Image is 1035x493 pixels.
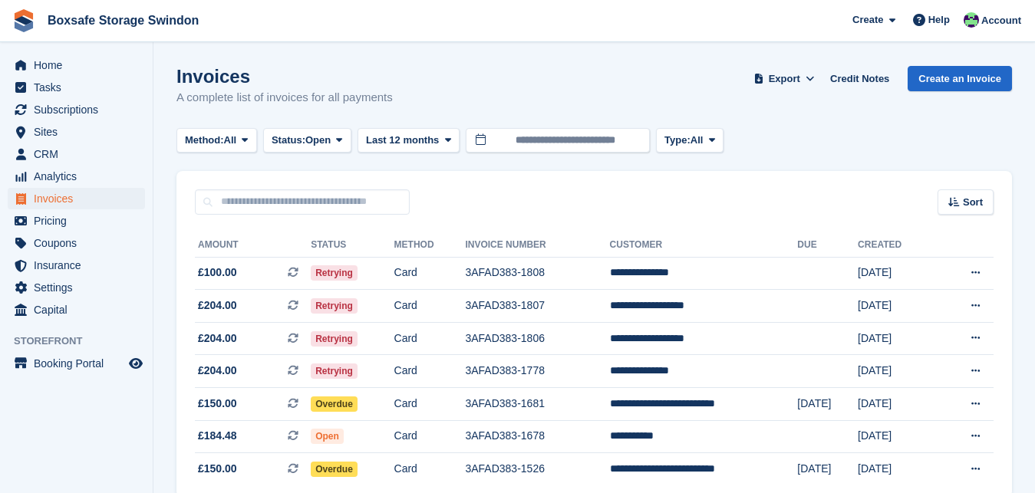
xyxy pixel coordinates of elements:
span: Account [981,13,1021,28]
td: [DATE] [858,257,936,290]
td: Card [394,290,466,323]
span: Sites [34,121,126,143]
span: Method: [185,133,224,148]
span: Export [769,71,800,87]
td: [DATE] [858,322,936,355]
td: 3AFAD383-1807 [465,290,609,323]
p: A complete list of invoices for all payments [176,89,393,107]
span: All [224,133,237,148]
img: Kim Virabi [964,12,979,28]
span: Tasks [34,77,126,98]
span: Analytics [34,166,126,187]
span: CRM [34,143,126,165]
span: Coupons [34,232,126,254]
span: £100.00 [198,265,237,281]
td: [DATE] [858,355,936,388]
button: Export [750,66,818,91]
a: menu [8,232,145,254]
a: Create an Invoice [908,66,1012,91]
td: Card [394,355,466,388]
span: All [691,133,704,148]
a: menu [8,99,145,120]
td: [DATE] [858,290,936,323]
span: Retrying [311,363,358,379]
span: £204.00 [198,330,237,347]
a: menu [8,210,145,232]
span: Overdue [311,462,358,477]
td: 3AFAD383-1678 [465,420,609,453]
a: Boxsafe Storage Swindon [41,8,205,33]
span: £150.00 [198,396,237,412]
span: Storefront [14,334,153,349]
span: £204.00 [198,363,237,379]
th: Method [394,233,466,258]
td: 3AFAD383-1778 [465,355,609,388]
td: Card [394,453,466,485]
span: £184.48 [198,428,237,444]
a: menu [8,121,145,143]
span: Last 12 months [366,133,439,148]
td: [DATE] [797,453,858,485]
td: 3AFAD383-1806 [465,322,609,355]
td: Card [394,388,466,421]
span: Overdue [311,396,358,412]
span: Settings [34,277,126,298]
td: Card [394,420,466,453]
span: Retrying [311,331,358,347]
th: Amount [195,233,311,258]
span: Invoices [34,188,126,209]
span: Type: [664,133,691,148]
span: Subscriptions [34,99,126,120]
th: Invoice Number [465,233,609,258]
a: menu [8,166,145,187]
td: 3AFAD383-1681 [465,388,609,421]
td: [DATE] [858,388,936,421]
a: menu [8,54,145,76]
td: Card [394,322,466,355]
h1: Invoices [176,66,393,87]
a: menu [8,77,145,98]
span: Sort [963,195,983,210]
button: Status: Open [263,128,351,153]
td: 3AFAD383-1808 [465,257,609,290]
span: Insurance [34,255,126,276]
a: menu [8,353,145,374]
td: 3AFAD383-1526 [465,453,609,485]
span: Open [311,429,344,444]
span: £150.00 [198,461,237,477]
button: Last 12 months [358,128,460,153]
a: menu [8,188,145,209]
span: Retrying [311,265,358,281]
th: Customer [610,233,798,258]
span: Home [34,54,126,76]
td: [DATE] [797,388,858,421]
th: Created [858,233,936,258]
a: menu [8,299,145,320]
a: menu [8,277,145,298]
img: stora-icon-8386f47178a22dfd0bd8f6a31ec36ba5ce8667c1dd55bd0f319d3a0aa187defe.svg [12,9,35,32]
span: Open [305,133,331,148]
span: Create [852,12,883,28]
span: Booking Portal [34,353,126,374]
td: [DATE] [858,453,936,485]
button: Method: All [176,128,257,153]
span: Help [928,12,950,28]
a: Credit Notes [824,66,895,91]
span: Retrying [311,298,358,314]
span: £204.00 [198,297,237,314]
td: Card [394,257,466,290]
td: [DATE] [858,420,936,453]
a: menu [8,255,145,276]
th: Due [797,233,858,258]
span: Status: [272,133,305,148]
span: Capital [34,299,126,320]
span: Pricing [34,210,126,232]
a: Preview store [127,354,145,373]
a: menu [8,143,145,165]
th: Status [311,233,394,258]
button: Type: All [656,128,724,153]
